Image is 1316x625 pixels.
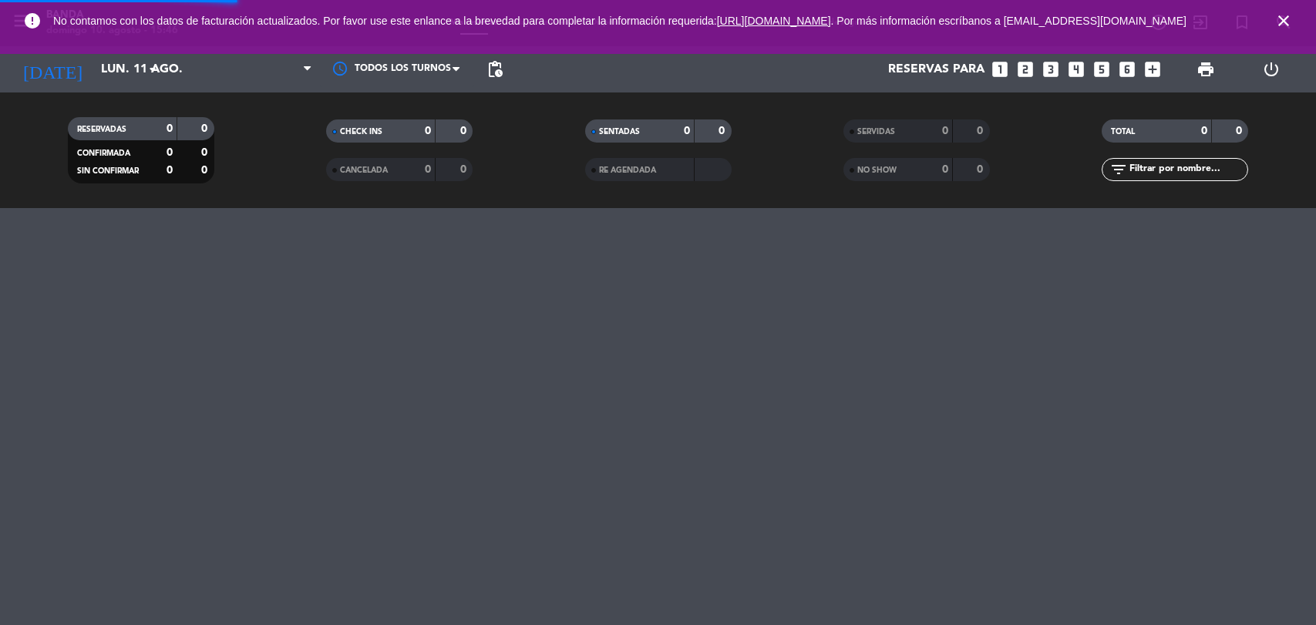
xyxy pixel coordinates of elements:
[1128,161,1247,178] input: Filtrar por nombre...
[425,126,431,136] strong: 0
[1236,126,1245,136] strong: 0
[1274,12,1293,30] i: close
[53,15,1186,27] span: No contamos con los datos de facturación actualizados. Por favor use este enlance a la brevedad p...
[942,126,948,136] strong: 0
[1197,60,1215,79] span: print
[719,126,728,136] strong: 0
[1143,59,1163,79] i: add_box
[1239,46,1304,92] div: LOG OUT
[1111,128,1135,136] span: TOTAL
[201,147,210,158] strong: 0
[1041,59,1061,79] i: looks_3
[143,60,162,79] i: arrow_drop_down
[599,128,640,136] span: SENTADAS
[12,52,93,86] i: [DATE]
[990,59,1010,79] i: looks_one
[1117,59,1137,79] i: looks_6
[1201,126,1207,136] strong: 0
[486,60,504,79] span: pending_actions
[460,164,470,175] strong: 0
[977,126,986,136] strong: 0
[717,15,831,27] a: [URL][DOMAIN_NAME]
[1092,59,1112,79] i: looks_5
[201,123,210,134] strong: 0
[888,62,984,77] span: Reservas para
[857,128,895,136] span: SERVIDAS
[77,150,130,157] span: CONFIRMADA
[1015,59,1035,79] i: looks_two
[167,123,173,134] strong: 0
[77,126,126,133] span: RESERVADAS
[77,167,139,175] span: SIN CONFIRMAR
[599,166,656,174] span: RE AGENDADA
[340,128,382,136] span: CHECK INS
[340,166,388,174] span: CANCELADA
[831,15,1186,27] a: . Por más información escríbanos a [EMAIL_ADDRESS][DOMAIN_NAME]
[167,147,173,158] strong: 0
[1066,59,1086,79] i: looks_4
[1262,60,1281,79] i: power_settings_new
[857,166,897,174] span: NO SHOW
[1109,160,1128,179] i: filter_list
[942,164,948,175] strong: 0
[201,165,210,176] strong: 0
[460,126,470,136] strong: 0
[167,165,173,176] strong: 0
[684,126,690,136] strong: 0
[23,12,42,30] i: error
[977,164,986,175] strong: 0
[425,164,431,175] strong: 0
